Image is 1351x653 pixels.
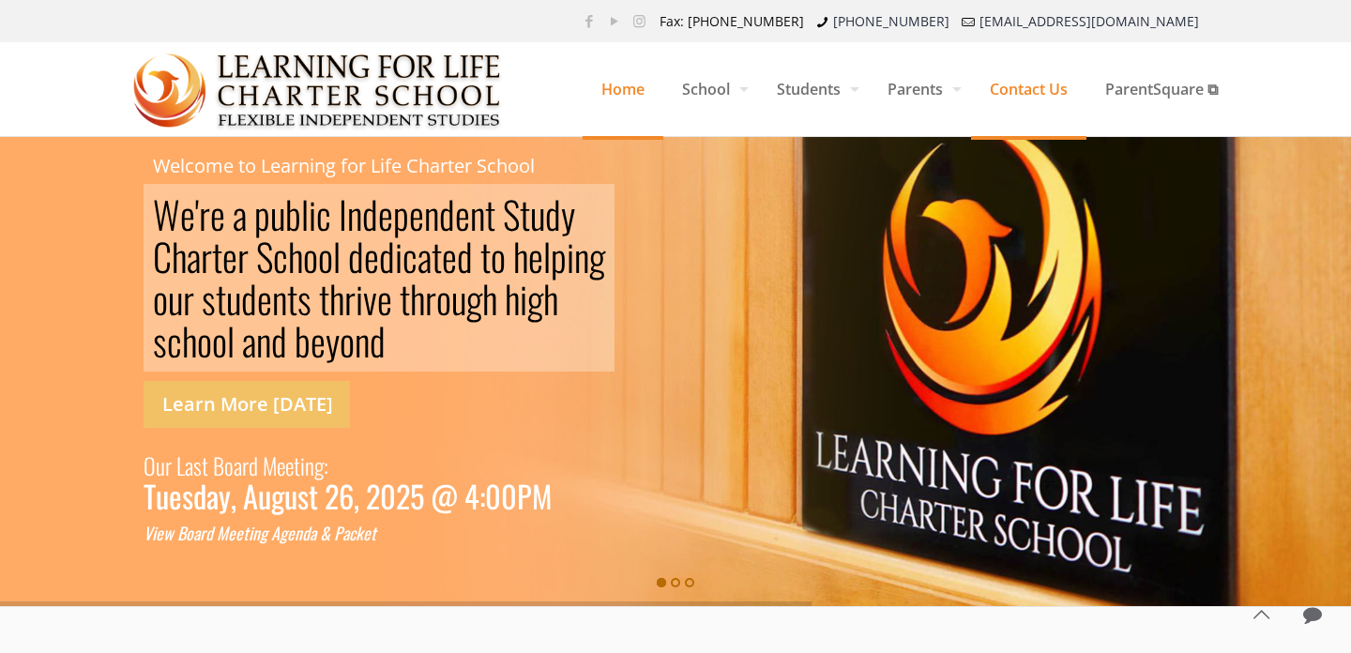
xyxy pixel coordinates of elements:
[451,278,466,320] div: u
[310,522,316,545] div: a
[271,320,287,362] div: d
[545,193,561,235] div: d
[503,193,520,235] div: S
[300,447,305,484] div: i
[311,320,326,362] div: e
[379,235,395,278] div: d
[297,278,311,320] div: s
[280,522,287,545] div: g
[543,235,551,278] div: l
[216,278,226,320] div: t
[288,235,303,278] div: h
[363,278,377,320] div: v
[583,42,663,136] a: Home
[260,522,267,545] div: g
[156,447,165,484] div: u
[663,42,758,136] a: School
[567,235,574,278] div: i
[505,278,520,320] div: h
[263,447,277,484] div: M
[344,278,356,320] div: r
[153,320,167,362] div: s
[177,522,186,545] div: B
[163,522,174,545] div: w
[201,235,212,278] div: r
[579,11,599,30] a: Facebook icon
[144,447,156,484] div: O
[237,235,249,278] div: r
[758,42,869,136] a: Students
[1086,61,1237,117] span: ParentSquare ⧉
[342,522,349,545] div: a
[485,484,501,508] div: 0
[589,235,605,278] div: g
[551,235,567,278] div: p
[1241,595,1281,634] a: Back to top icon
[439,193,455,235] div: d
[316,193,331,235] div: c
[485,193,495,235] div: t
[574,235,589,278] div: n
[271,522,280,545] div: A
[144,522,376,545] a: View Board Meeting Agenda & Packet
[193,447,202,484] div: s
[156,522,163,545] div: e
[364,235,379,278] div: e
[212,320,227,362] div: o
[212,235,222,278] div: t
[254,193,270,235] div: p
[206,484,219,508] div: a
[583,61,663,117] span: Home
[333,235,341,278] div: l
[133,42,502,136] a: Learning for Life Charter School
[243,484,258,508] div: A
[959,12,978,30] i: mail
[133,43,502,137] img: Home
[393,193,409,235] div: p
[400,278,410,320] div: t
[455,193,470,235] div: e
[165,447,172,484] div: r
[169,484,182,508] div: e
[324,447,328,484] div: :
[287,278,297,320] div: t
[340,320,355,362] div: o
[153,235,172,278] div: C
[182,484,193,508] div: s
[425,278,436,320] div: r
[543,278,558,320] div: h
[210,193,225,235] div: e
[319,278,329,320] div: t
[362,193,378,235] div: d
[153,156,535,176] rs-layer: Welcome to Learning for Life Charter School
[305,447,314,484] div: n
[377,278,392,320] div: e
[410,484,424,508] div: 5
[464,484,479,508] div: 4
[226,278,241,320] div: u
[295,320,311,362] div: b
[869,42,971,136] a: Parents
[144,447,552,508] a: Our Last Board Meeting: Tuesday, August 26, 2025 @ 4:00PM
[466,278,482,320] div: g
[144,522,152,545] div: V
[284,484,297,508] div: u
[144,381,350,428] a: Learn More [DATE]
[402,235,417,278] div: c
[258,484,271,508] div: u
[152,522,156,545] div: i
[354,484,359,508] div: ,
[301,193,309,235] div: l
[295,522,302,545] div: n
[517,484,532,508] div: P
[227,320,235,362] div: l
[869,61,971,117] span: Parents
[222,235,237,278] div: e
[256,320,271,362] div: n
[532,484,552,508] div: M
[297,484,309,508] div: s
[348,235,364,278] div: d
[197,320,212,362] div: o
[294,447,300,484] div: t
[758,61,869,117] span: Students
